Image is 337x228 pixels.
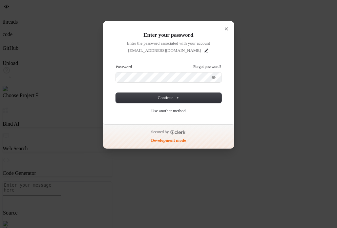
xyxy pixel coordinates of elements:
p: Enter the password associated with your account [116,40,221,46]
p: [EMAIL_ADDRESS][DOMAIN_NAME] [128,48,201,53]
a: Use another method [151,108,186,114]
button: Continue [116,93,221,103]
a: Forgot password? [193,64,221,70]
p: Secured by [151,130,169,135]
p: Development mode [151,137,186,143]
button: Close modal [221,23,232,34]
span: Continue [158,95,179,101]
label: Password [116,64,132,70]
button: Edit [204,48,209,53]
a: Clerk logo [170,130,186,135]
button: Show password [207,73,220,81]
h1: Enter your password [116,31,221,39]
